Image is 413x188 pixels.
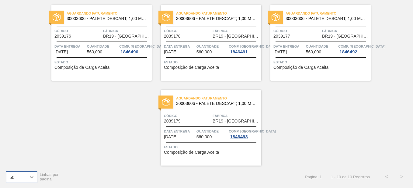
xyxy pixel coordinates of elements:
[286,10,371,16] span: Aguardando Faturamento
[54,50,68,54] span: 28/10/2025
[164,50,177,54] span: 04/11/2025
[54,59,150,65] span: Status
[305,175,322,179] span: Página: 1
[176,101,256,106] span: 30003606 - PALETE DESCART;1,00 M;1,20 M;0,14 M;.;MA
[273,34,290,39] span: 2039177
[272,13,279,21] img: estado
[164,59,260,65] span: Status
[54,34,71,39] span: 2039176
[176,10,261,16] span: Aguardando Faturamento
[119,43,150,54] a: Comp. [GEOGRAPHIC_DATA]1846490
[164,150,219,155] span: Composição de Carga Aceita
[196,135,212,139] span: 560,000
[229,49,249,54] div: 1846491
[164,119,181,123] span: 2039179
[164,128,195,134] span: Data entrega
[87,43,118,49] span: Quantidade
[322,28,369,34] span: Fábrica
[229,134,249,139] div: 1846493
[213,113,260,119] span: Fábrica
[54,43,85,49] span: Data entrega
[164,34,181,39] span: 2039178
[54,65,109,70] span: Composição de Carga Aceita
[67,10,152,16] span: Aguardando Faturamento
[338,43,369,54] a: Comp. [GEOGRAPHIC_DATA]1846492
[162,13,170,21] img: estado
[164,43,195,49] span: Data entrega
[196,50,212,54] span: 560,000
[67,16,147,21] span: 30003606 - PALETE DESCART;1,00 M;1,20 M;0,14 M;.;MA
[394,169,409,184] button: >
[213,119,260,123] span: BR19 - Nova Rio
[379,169,394,184] button: <
[87,50,102,54] span: 560,000
[273,59,369,65] span: Status
[273,43,304,49] span: Data entrega
[273,50,287,54] span: 11/11/2025
[9,174,15,180] div: 50
[229,43,276,49] span: Comp. Carga
[338,43,385,49] span: Comp. Carga
[229,43,260,54] a: Comp. [GEOGRAPHIC_DATA]1846491
[42,5,152,81] a: estadoAguardando Faturamento30003606 - PALETE DESCART; 1,00 M;1,20 M;0,14 M;.; MAMÃCódigo2039176F...
[164,113,211,119] span: Código
[229,128,276,134] span: Comp. Carga
[176,95,261,101] span: Aguardando Faturamento
[331,175,370,179] span: 1 - 10 de 10 Registros
[196,43,227,49] span: Quantidade
[261,5,371,81] a: estadoAguardando Faturamento30003606 - PALETE DESCART; 1,00 M;1,20 M;0,14 M;.; MAMÃCódigo2039177F...
[164,65,219,70] span: Composição de Carga Aceita
[229,128,260,139] a: Comp. [GEOGRAPHIC_DATA]1846493
[53,13,61,21] img: estado
[213,34,260,39] span: BR19 - Nova Rio
[306,43,337,49] span: Quantidade
[152,5,261,81] a: estadoAguardando Faturamento30003606 - PALETE DESCART; 1,00 M;1,20 M;0,14 M;.; MAMÃCódigo2039178F...
[152,90,261,166] a: estadoAguardando Faturamento30003606 - PALETE DESCART; 1,00 M;1,20 M;0,14 M;.; MAMÃCódigo2039179F...
[322,34,369,39] span: BR19 - Nova Rio
[306,50,321,54] span: 560,000
[40,172,59,181] span: Linhas por página
[119,43,166,49] span: Comp. Carga
[103,28,150,34] span: Fábrica
[338,49,358,54] div: 1846492
[273,65,328,70] span: Composição de Carga Aceita
[164,28,211,34] span: Código
[164,135,177,139] span: 18/11/2025
[103,34,150,39] span: BR19 - Nova Rio
[286,16,366,21] span: 30003606 - PALETE DESCART;1,00 M;1,20 M;0,14 M;.;MA
[176,16,256,21] span: 30003606 - PALETE DESCART;1,00 M;1,20 M;0,14 M;.;MA
[162,98,170,106] img: estado
[54,28,102,34] span: Código
[196,128,227,134] span: Quantidade
[119,49,139,54] div: 1846490
[213,28,260,34] span: Fábrica
[164,144,260,150] span: Status
[273,28,321,34] span: Código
